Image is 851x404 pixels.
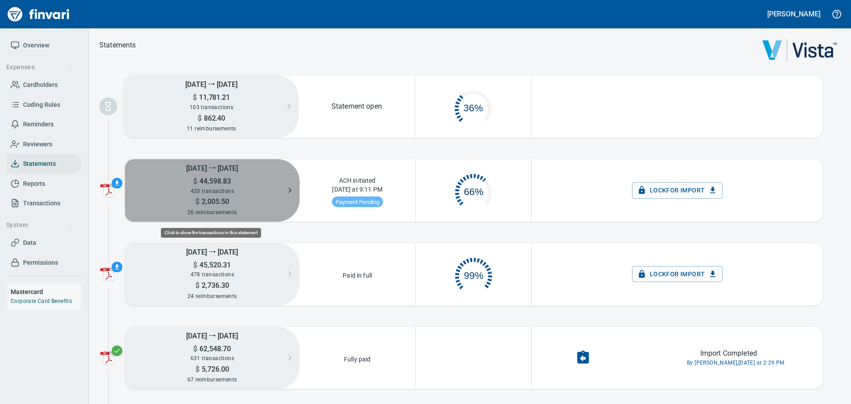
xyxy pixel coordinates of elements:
span: 420 transactions [191,188,234,194]
span: $ [193,261,197,269]
span: Transactions [23,198,60,209]
nav: breadcrumb [99,40,136,51]
span: Reminders [23,119,54,130]
button: [DATE] ⭢ [DATE]$44,598.83420 transactions$2,005.5026 reimbursements [125,159,300,222]
h5: [PERSON_NAME] [767,9,820,19]
span: Reports [23,178,45,189]
span: Lock for Import [639,269,716,280]
div: 277 of 420 complete. Click to open reminders. [416,165,531,216]
button: Lockfor Import [632,266,723,282]
button: Lockfor Import [632,182,723,199]
img: adobe-pdf-icon.png [100,183,114,197]
span: $ [193,177,197,185]
h5: [DATE] ⭢ [DATE] [125,243,300,260]
span: 62,548.70 [197,345,231,353]
span: 26 reimbursements [187,209,237,216]
button: System [3,217,77,233]
span: 11,781.21 [197,93,230,102]
h6: Mastercard [11,287,81,297]
img: adobe-pdf-icon.png [100,267,114,281]
p: Import Completed [700,348,757,359]
span: $ [198,114,202,122]
span: 67 reimbursements [187,377,237,383]
a: Cardholders [7,75,81,95]
span: $ [195,281,199,290]
span: 2,736.30 [199,281,229,290]
span: 45,520.31 [197,261,231,269]
img: adobe-pdf-icon.png [100,351,114,365]
button: [PERSON_NAME] [765,7,823,21]
div: 477 of 478 complete. Click to open reminders. [416,248,531,300]
span: $ [193,345,197,353]
p: Statements [99,40,136,51]
h5: [DATE] ⭢ [DATE] [124,75,299,93]
span: Expenses [6,62,73,73]
p: ACH initiated [336,173,379,185]
h5: [DATE] ⭢ [DATE] [125,159,300,177]
a: Coding Rules [7,95,81,115]
p: [DATE] at 9:11 PM [329,185,385,196]
button: [DATE] ⭢ [DATE]$62,548.70631 transactions$5,726.0067 reimbursements [125,327,300,389]
span: 862.40 [202,114,226,122]
a: Statements [7,154,81,174]
button: Undo Import Completion [570,345,596,371]
span: System [6,220,73,231]
span: Coding Rules [23,99,60,110]
img: Finvari [5,4,72,25]
h5: [DATE] ⭢ [DATE] [125,327,300,344]
span: Lock for Import [639,185,716,196]
span: Cardholders [23,79,58,90]
span: Payment Pending [332,199,383,205]
button: [DATE] ⭢ [DATE]$45,520.31478 transactions$2,736.3024 reimbursements [125,243,300,306]
span: Reviewers [23,139,52,150]
a: Corporate Card Benefits [11,298,72,304]
a: Reports [7,174,81,194]
span: $ [193,93,197,102]
span: $ [195,365,199,373]
a: Reminders [7,114,81,134]
span: 24 reimbursements [187,293,237,299]
img: vista.png [762,39,837,61]
span: Overview [23,40,49,51]
button: Expenses [3,59,77,75]
span: Data [23,237,36,248]
a: Permissions [7,253,81,273]
button: 66% [416,165,531,216]
button: 99% [416,248,531,300]
span: Statements [23,158,56,169]
div: 37 of 103 complete. Click to open reminders. [415,81,531,132]
span: 5,726.00 [199,365,229,373]
a: Overview [7,35,81,55]
button: [DATE] ⭢ [DATE]$11,781.21103 transactions$862.4011 reimbursements [124,75,299,138]
button: 36% [415,81,531,132]
a: Transactions [7,193,81,213]
p: Statement open [332,101,382,112]
p: Paid in full [340,268,375,280]
a: Data [7,233,81,253]
span: 44,598.83 [197,177,231,185]
p: Fully paid [341,352,374,364]
span: 11 reimbursements [187,126,236,132]
a: Reviewers [7,134,81,154]
span: By [PERSON_NAME], [DATE] at 2:29 PM [687,359,785,368]
span: 2,005.50 [199,197,229,206]
span: Permissions [23,257,58,268]
span: 478 transactions [191,271,234,278]
span: 103 transactions [190,104,233,110]
span: 631 transactions [191,355,234,361]
span: $ [195,197,199,206]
